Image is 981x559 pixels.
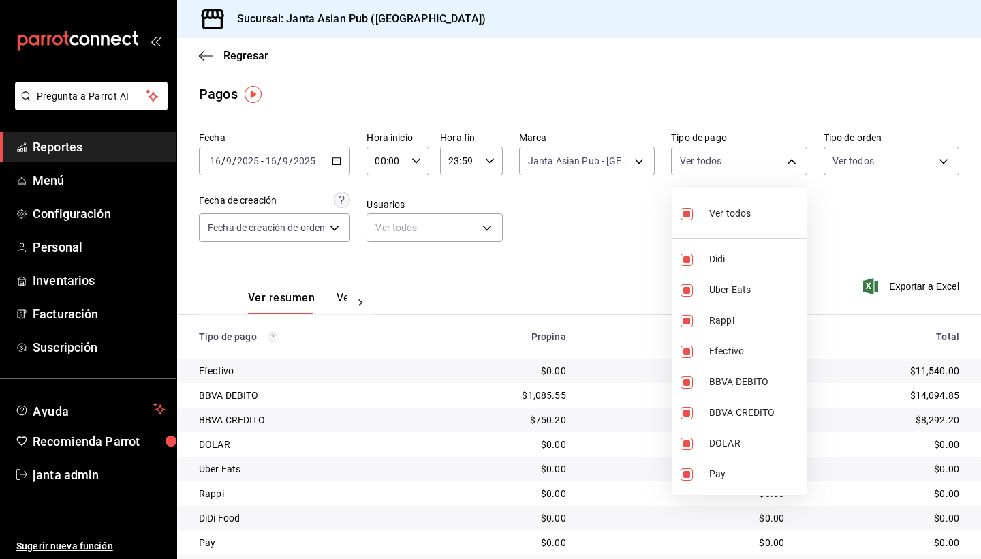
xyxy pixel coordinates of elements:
span: Ver todos [709,207,751,221]
span: BBVA CREDITO [709,406,801,420]
span: Uber Eats [709,283,801,297]
span: Efectivo [709,344,801,359]
span: Didi [709,252,801,267]
span: Rappi [709,314,801,328]
span: Pay [709,467,801,481]
img: Tooltip marker [245,86,262,103]
span: DOLAR [709,436,801,451]
span: BBVA DEBITO [709,375,801,389]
